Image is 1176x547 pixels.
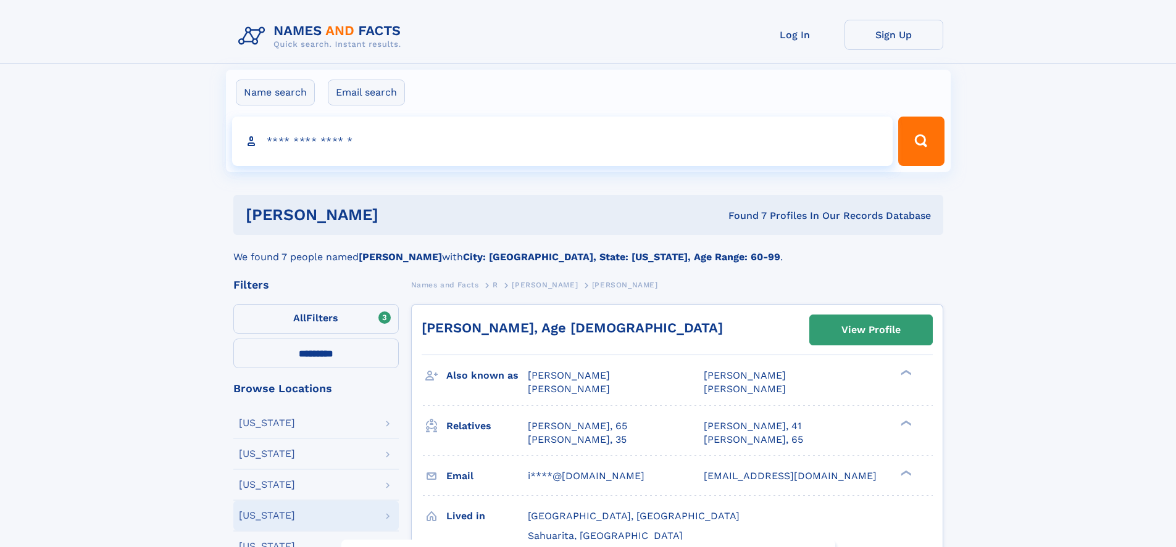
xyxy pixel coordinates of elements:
a: Sign Up [844,20,943,50]
h3: Also known as [446,365,528,386]
span: R [493,281,498,289]
span: [PERSON_NAME] [528,369,610,381]
div: View Profile [841,316,901,344]
span: [PERSON_NAME] [704,383,786,395]
div: [US_STATE] [239,418,295,428]
a: [PERSON_NAME], 41 [704,419,801,433]
img: Logo Names and Facts [233,20,411,53]
a: [PERSON_NAME], 65 [528,419,627,433]
div: Found 7 Profiles In Our Records Database [553,209,931,223]
b: City: [GEOGRAPHIC_DATA], State: [US_STATE], Age Range: 60-99 [463,251,780,263]
a: [PERSON_NAME], 65 [704,433,803,446]
h3: Relatives [446,416,528,437]
label: Name search [236,80,315,105]
a: [PERSON_NAME] [512,277,578,292]
div: [US_STATE] [239,449,295,459]
b: [PERSON_NAME] [359,251,442,263]
h3: Lived in [446,506,528,527]
a: Log In [746,20,844,50]
div: [US_STATE] [239,511,295,520]
div: ❯ [898,469,912,477]
div: ❯ [898,419,912,427]
span: Sahuarita, [GEOGRAPHIC_DATA] [528,530,683,541]
span: [PERSON_NAME] [704,369,786,381]
div: Browse Locations [233,383,399,394]
a: View Profile [810,315,932,345]
div: Filters [233,279,399,290]
button: Search Button [898,117,944,166]
a: Names and Facts [411,277,479,292]
input: search input [232,117,893,166]
span: [EMAIL_ADDRESS][DOMAIN_NAME] [704,470,877,482]
a: [PERSON_NAME], 35 [528,433,627,446]
div: We found 7 people named with . [233,235,943,265]
a: R [493,277,498,292]
a: [PERSON_NAME], Age [DEMOGRAPHIC_DATA] [422,320,723,335]
label: Filters [233,304,399,334]
span: [PERSON_NAME] [512,281,578,289]
span: [PERSON_NAME] [528,383,610,395]
h3: Email [446,466,528,487]
span: [GEOGRAPHIC_DATA], [GEOGRAPHIC_DATA] [528,510,740,522]
div: [US_STATE] [239,480,295,490]
span: All [293,312,306,324]
h1: [PERSON_NAME] [246,207,554,223]
div: ❯ [898,369,912,377]
span: [PERSON_NAME] [592,281,658,289]
label: Email search [328,80,405,105]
